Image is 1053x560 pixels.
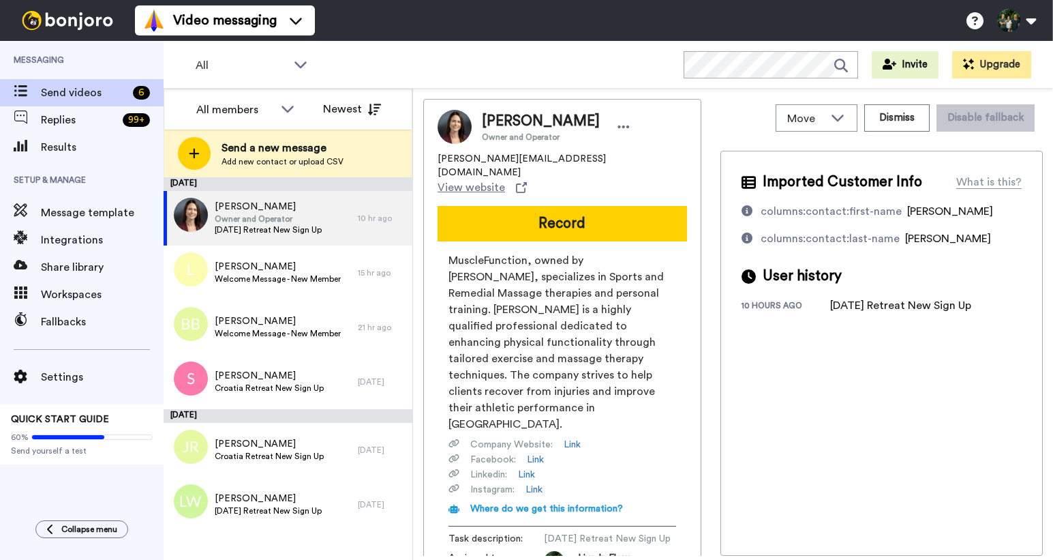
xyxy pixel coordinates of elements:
img: d19c91c7-46bf-41d7-bb7c-81c8e335cd34.jpg [174,198,208,232]
img: l.png [174,252,208,286]
button: Upgrade [952,51,1031,78]
span: Message template [41,205,164,221]
span: [PERSON_NAME] [907,206,993,217]
span: [DATE] Retreat New Sign Up [544,532,673,546]
a: Link [564,438,581,452]
div: 6 [133,86,150,100]
div: columns:contact:last-name [761,231,900,247]
button: Disable fallback [936,104,1035,132]
span: Instagram : [470,483,515,497]
div: [DATE] [164,177,412,191]
div: 10 hours ago [742,300,830,314]
span: Settings [41,369,164,385]
a: View website [438,179,527,196]
button: Invite [872,51,938,78]
span: View website [438,179,505,196]
span: Welcome Message - New Member [215,328,341,339]
span: Send a new message [222,140,344,156]
span: Company Website : [470,438,553,452]
span: Linkedin : [470,468,507,482]
span: Task description : [448,532,544,546]
span: [PERSON_NAME] [215,314,341,328]
div: All members [196,102,274,118]
img: bb.png [174,307,208,341]
span: Results [41,139,164,156]
div: [DATE] Retreat New Sign Up [830,297,971,314]
span: [PERSON_NAME] [215,200,322,213]
span: 60% [11,432,29,443]
span: Share library [41,259,164,276]
div: 99 + [123,113,150,127]
span: Fallbacks [41,314,164,330]
span: All [196,57,287,74]
span: Facebook : [470,453,516,467]
div: [DATE] [358,377,406,387]
span: [PERSON_NAME] [215,492,322,505]
span: Video messaging [173,11,277,30]
span: Replies [41,112,117,128]
div: columns:contact:first-name [761,203,902,220]
span: [PERSON_NAME] [482,111,600,132]
span: [PERSON_NAME][EMAIL_ADDRESS][DOMAIN_NAME] [438,152,687,179]
span: [PERSON_NAME] [905,233,991,244]
img: s.png [174,362,208,396]
div: [DATE] [358,445,406,456]
span: MuscleFunction, owned by [PERSON_NAME], specializes in Sports and Remedial Massage therapies and ... [448,252,676,432]
a: Link [518,468,535,482]
div: [DATE] [358,499,406,510]
div: [DATE] [164,409,412,423]
span: QUICK START GUIDE [11,415,109,424]
img: lw.png [174,484,208,518]
a: Link [525,483,543,497]
span: [PERSON_NAME] [215,437,324,451]
a: Link [527,453,544,467]
span: [PERSON_NAME] [215,369,324,383]
img: bj-logo-header-white.svg [16,11,119,30]
span: Croatia Retreat New Sign Up [215,383,324,394]
span: Move [787,110,824,127]
span: Owner and Operator [215,213,322,224]
span: [PERSON_NAME] [215,260,341,274]
span: Integrations [41,232,164,248]
button: Newest [313,95,391,123]
button: Dismiss [864,104,930,132]
span: Where do we get this information? [470,504,623,514]
div: 15 hr ago [358,267,406,278]
img: jr.png [174,430,208,464]
span: Send videos [41,85,127,101]
span: Welcome Message - New Member [215,274,341,284]
button: Collapse menu [35,520,128,538]
span: Send yourself a test [11,445,153,456]
img: Image of Sandie Bennett [438,110,472,144]
span: Workspaces [41,286,164,303]
span: Owner and Operator [482,132,600,143]
img: vm-color.svg [143,10,165,31]
span: Collapse menu [61,524,117,535]
span: User history [763,266,842,286]
div: 10 hr ago [358,213,406,224]
span: Imported Customer Info [763,172,922,192]
span: Add new contact or upload CSV [222,156,344,167]
button: Record [438,206,687,241]
span: Croatia Retreat New Sign Up [215,451,324,462]
div: What is this? [956,174,1022,190]
span: [DATE] Retreat New Sign Up [215,224,322,235]
span: [DATE] Retreat New Sign Up [215,505,322,516]
div: 21 hr ago [358,322,406,333]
